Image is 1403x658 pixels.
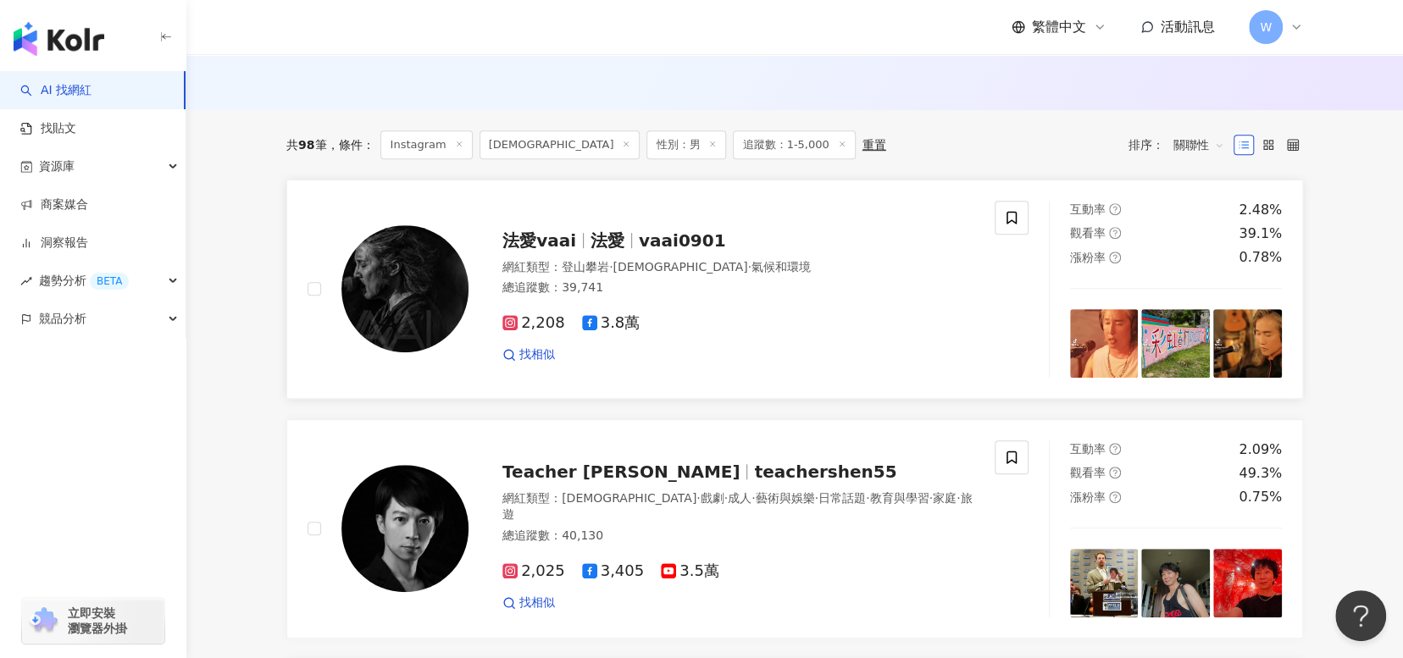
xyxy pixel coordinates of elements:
[1070,466,1106,479] span: 觀看率
[286,180,1303,399] a: KOL Avatar法愛vaai法愛vaai0901網紅類型：登山攀岩·[DEMOGRAPHIC_DATA]·氣候和環境總追蹤數：39,7412,2083.8萬找相似互動率question-ci...
[582,562,645,580] span: 3,405
[1213,549,1282,617] img: post-image
[562,491,696,505] span: [DEMOGRAPHIC_DATA]
[502,314,565,332] span: 2,208
[502,346,555,363] a: 找相似
[582,314,640,332] span: 3.8萬
[866,491,869,505] span: ·
[818,491,866,505] span: 日常話題
[1239,488,1282,506] div: 0.75%
[20,275,32,287] span: rise
[519,594,555,611] span: 找相似
[639,230,726,251] span: vaai0901
[1109,203,1121,215] span: question-circle
[20,235,88,252] a: 洞察報告
[696,491,700,505] span: ·
[724,491,728,505] span: ·
[519,346,555,363] span: 找相似
[1070,442,1106,456] span: 互動率
[1239,440,1282,459] div: 2.09%
[1128,131,1234,158] div: 排序：
[748,260,751,274] span: ·
[1109,467,1121,478] span: question-circle
[502,279,974,296] div: 總追蹤數 ： 39,741
[341,225,469,352] img: KOL Avatar
[1032,18,1086,36] span: 繁體中文
[1070,202,1106,216] span: 互動率
[502,528,974,545] div: 總追蹤數 ： 40,130
[609,260,613,274] span: ·
[733,130,855,159] span: 追蹤數：1-5,000
[1109,227,1121,239] span: question-circle
[39,147,75,185] span: 資源庫
[286,138,326,152] div: 共 筆
[22,598,164,644] a: chrome extension立即安裝 瀏覽器外掛
[1070,226,1106,240] span: 觀看率
[1213,309,1282,378] img: post-image
[39,300,86,338] span: 競品分析
[756,491,815,505] span: 藝術與娛樂
[751,260,811,274] span: 氣候和環境
[1070,309,1139,378] img: post-image
[613,260,747,274] span: [DEMOGRAPHIC_DATA]
[1239,464,1282,483] div: 49.3%
[646,130,726,159] span: 性別：男
[1070,490,1106,504] span: 漲粉率
[1109,443,1121,455] span: question-circle
[298,138,314,152] span: 98
[502,490,974,523] div: 網紅類型 ：
[1070,549,1139,617] img: post-image
[728,491,751,505] span: 成人
[929,491,932,505] span: ·
[1070,251,1106,264] span: 漲粉率
[1239,201,1282,219] div: 2.48%
[502,230,576,251] span: 法愛vaai
[862,138,886,152] div: 重置
[39,262,129,300] span: 趨勢分析
[502,562,565,580] span: 2,025
[90,273,129,290] div: BETA
[326,138,374,152] span: 條件 ：
[591,230,624,251] span: 法愛
[480,130,640,159] span: [DEMOGRAPHIC_DATA]
[957,491,960,505] span: ·
[1239,248,1282,267] div: 0.78%
[1109,252,1121,263] span: question-circle
[562,260,609,274] span: 登山攀岩
[68,605,127,636] span: 立即安裝 瀏覽器外掛
[1335,590,1386,641] iframe: Help Scout Beacon - Open
[1161,19,1215,35] span: 活動訊息
[701,491,724,505] span: 戲劇
[380,130,472,159] span: Instagram
[1109,491,1121,503] span: question-circle
[502,594,555,611] a: 找相似
[751,491,755,505] span: ·
[933,491,957,505] span: 家庭
[1239,224,1282,243] div: 39.1%
[1141,549,1210,617] img: post-image
[869,491,929,505] span: 教育與學習
[1173,131,1224,158] span: 關聯性
[1260,18,1272,36] span: W
[27,607,60,634] img: chrome extension
[20,82,91,99] a: searchAI 找網紅
[14,22,104,56] img: logo
[1141,309,1210,378] img: post-image
[661,562,719,580] span: 3.5萬
[815,491,818,505] span: ·
[20,120,76,137] a: 找貼文
[754,462,896,482] span: teachershen55
[341,465,469,592] img: KOL Avatar
[502,259,974,276] div: 網紅類型 ：
[20,196,88,213] a: 商案媒合
[502,462,740,482] span: Teacher [PERSON_NAME]
[286,419,1303,639] a: KOL AvatarTeacher [PERSON_NAME]teachershen55網紅類型：[DEMOGRAPHIC_DATA]·戲劇·成人·藝術與娛樂·日常話題·教育與學習·家庭·旅遊總...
